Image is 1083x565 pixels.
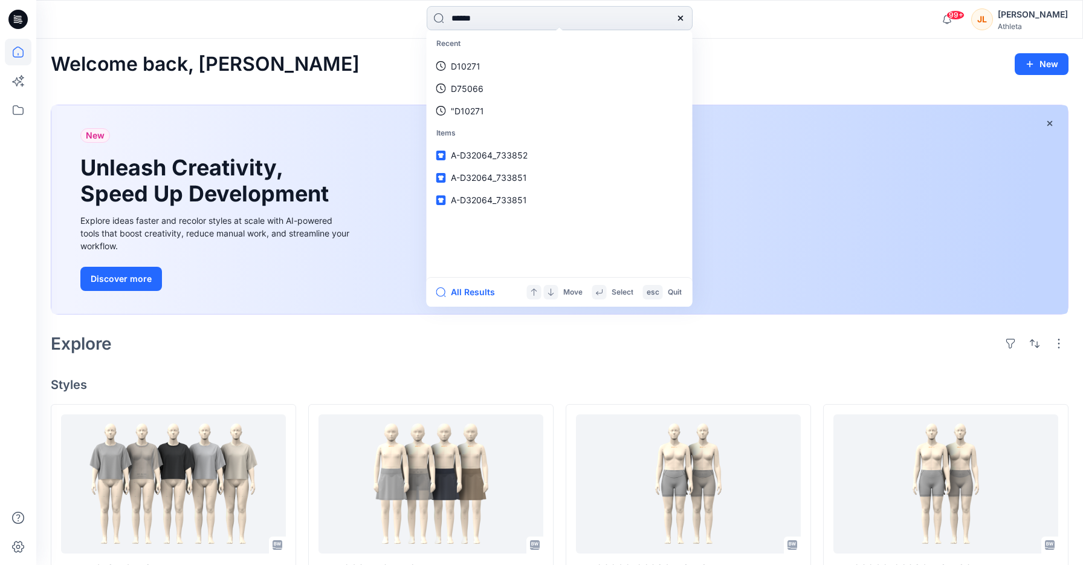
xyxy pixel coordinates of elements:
p: esc [647,286,659,299]
a: A-D82868_832967-OP 01 [576,414,801,554]
span: A-D32064_733851 [451,195,527,205]
a: D10271 [429,55,690,77]
a: A-D82868_832967-OP 02 [833,414,1058,554]
a: Discover more [80,267,352,291]
a: "D10271 [429,100,690,122]
p: Items [429,122,690,145]
div: Athleta [998,22,1068,31]
a: A-D45619_765791 [61,414,286,554]
h2: Welcome back, [PERSON_NAME] [51,53,360,76]
p: Quit [668,286,682,299]
p: Recent [429,33,690,55]
h1: Unleash Creativity, Speed Up Development [80,155,334,207]
p: D10271 [451,60,480,73]
p: "D10271 [451,105,484,117]
a: A-D32064_733852 [429,144,690,166]
div: JL [971,8,993,30]
p: Select [612,286,633,299]
div: [PERSON_NAME] [998,7,1068,22]
p: Move [563,286,583,299]
a: D75066 [429,77,690,100]
p: D75066 [451,82,483,95]
span: 99+ [946,10,965,20]
button: Discover more [80,267,162,291]
button: All Results [436,285,503,299]
h2: Explore [51,334,112,353]
a: A-D32064_733851 [429,189,690,211]
span: New [86,128,105,143]
span: A-D32064_733852 [451,150,528,160]
h4: Styles [51,377,1068,392]
button: New [1015,53,1068,75]
a: A-D32064_733851 [429,166,690,189]
a: A-D18625_525453 [318,414,543,554]
div: Explore ideas faster and recolor styles at scale with AI-powered tools that boost creativity, red... [80,214,352,252]
span: A-D32064_733851 [451,172,527,183]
